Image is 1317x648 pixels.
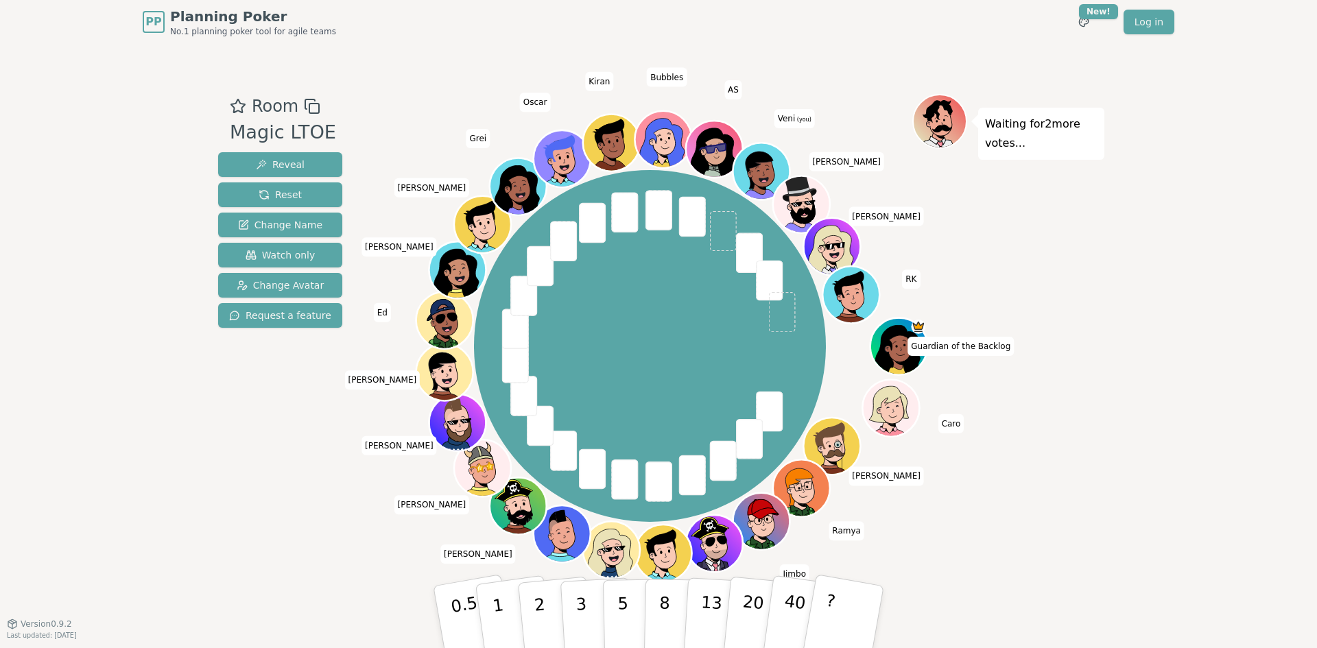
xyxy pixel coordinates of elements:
[938,413,964,433] span: Click to change your name
[795,116,811,122] span: (you)
[145,14,161,30] span: PP
[647,67,687,86] span: Click to change your name
[849,466,924,485] span: Click to change your name
[440,544,516,564] span: Click to change your name
[229,309,331,322] span: Request a feature
[779,564,809,584] span: Click to change your name
[724,80,742,99] span: Click to change your name
[237,278,324,292] span: Change Avatar
[1124,10,1174,34] a: Log in
[246,248,316,262] span: Watch only
[394,178,470,197] span: Click to change your name
[585,71,613,91] span: Click to change your name
[849,206,924,226] span: Click to change your name
[230,119,336,147] div: Magic LTOE
[1079,4,1118,19] div: New!
[902,269,920,289] span: Click to change your name
[218,243,342,267] button: Watch only
[170,26,336,37] span: No.1 planning poker tool for agile teams
[259,188,302,202] span: Reset
[829,521,864,540] span: Click to change your name
[809,152,884,171] span: Click to change your name
[218,213,342,237] button: Change Name
[985,115,1097,153] p: Waiting for 2 more votes...
[7,619,72,629] button: Version0.9.2
[361,435,437,455] span: Click to change your name
[218,273,342,298] button: Change Avatar
[734,144,787,197] button: Click to change your avatar
[218,182,342,207] button: Reset
[1071,10,1096,34] button: New!
[345,370,420,389] span: Click to change your name
[256,158,305,171] span: Reveal
[252,94,298,119] span: Room
[230,94,246,119] button: Add as favourite
[394,495,470,514] span: Click to change your name
[911,320,925,334] span: Guardian of the Backlog is the host
[520,93,551,112] span: Click to change your name
[7,632,77,639] span: Last updated: [DATE]
[774,108,815,128] span: Click to change your name
[218,152,342,177] button: Reveal
[143,7,336,37] a: PPPlanning PokerNo.1 planning poker tool for agile teams
[361,237,437,256] span: Click to change your name
[21,619,72,629] span: Version 0.9.2
[170,7,336,26] span: Planning Poker
[374,302,391,322] span: Click to change your name
[218,303,342,328] button: Request a feature
[907,337,1014,356] span: Click to change your name
[238,218,322,232] span: Change Name
[466,128,490,147] span: Click to change your name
